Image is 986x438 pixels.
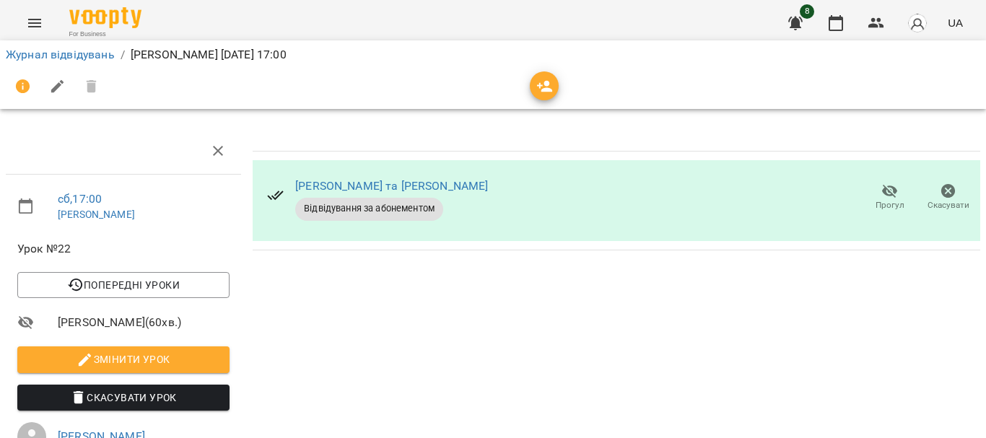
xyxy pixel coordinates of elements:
[29,351,218,368] span: Змінити урок
[295,179,488,193] a: [PERSON_NAME] та [PERSON_NAME]
[948,15,963,30] span: UA
[928,199,969,211] span: Скасувати
[800,4,814,19] span: 8
[295,202,443,215] span: Відвідування за абонементом
[131,46,287,63] p: [PERSON_NAME] [DATE] 17:00
[6,46,980,63] nav: breadcrumb
[17,6,52,40] button: Menu
[17,240,230,258] span: Урок №22
[907,13,928,33] img: avatar_s.png
[58,192,102,206] a: сб , 17:00
[17,272,230,298] button: Попередні уроки
[121,46,125,63] li: /
[29,389,218,406] span: Скасувати Урок
[69,30,141,39] span: For Business
[17,385,230,411] button: Скасувати Урок
[942,9,969,36] button: UA
[919,178,977,218] button: Скасувати
[69,7,141,28] img: Voopty Logo
[17,346,230,372] button: Змінити урок
[29,276,218,294] span: Попередні уроки
[6,48,115,61] a: Журнал відвідувань
[860,178,919,218] button: Прогул
[58,314,230,331] span: [PERSON_NAME] ( 60 хв. )
[876,199,904,211] span: Прогул
[58,209,135,220] a: [PERSON_NAME]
